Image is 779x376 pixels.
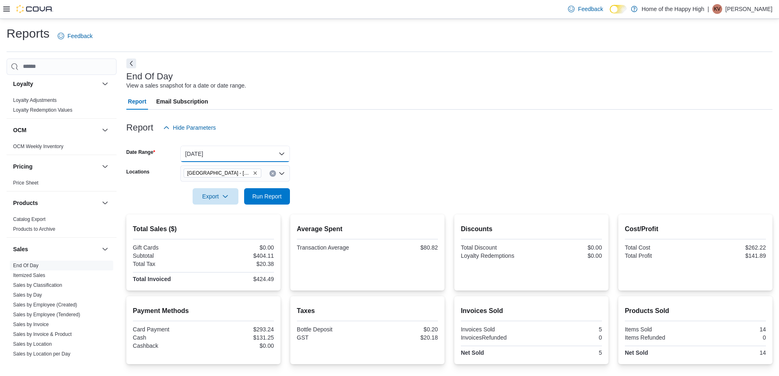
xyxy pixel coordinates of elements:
[642,4,704,14] p: Home of the Happy High
[100,125,110,135] button: OCM
[13,80,33,88] h3: Loyalty
[297,224,438,234] h2: Average Spent
[712,4,722,14] div: Kirsten Von Hollen
[133,306,274,316] h2: Payment Methods
[205,334,274,341] div: $131.25
[100,198,110,208] button: Products
[13,199,38,207] h3: Products
[13,312,80,317] a: Sales by Employee (Tendered)
[578,5,603,13] span: Feedback
[369,244,438,251] div: $80.82
[193,188,238,205] button: Export
[126,123,153,133] h3: Report
[13,216,45,222] a: Catalog Export
[160,119,219,136] button: Hide Parameters
[16,5,53,13] img: Cova
[13,107,72,113] span: Loyalty Redemption Values
[625,306,766,316] h2: Products Sold
[126,72,173,81] h3: End Of Day
[126,81,246,90] div: View a sales snapshot for a date or date range.
[7,95,117,118] div: Loyalty
[625,349,648,356] strong: Net Sold
[625,326,694,333] div: Items Sold
[461,334,530,341] div: InvoicesRefunded
[714,4,721,14] span: KV
[133,244,202,251] div: Gift Cards
[461,306,602,316] h2: Invoices Sold
[205,252,274,259] div: $404.11
[13,143,63,150] span: OCM Weekly Inventory
[707,4,709,14] p: |
[7,142,117,155] div: OCM
[13,180,38,186] span: Price Sheet
[184,169,261,178] span: Sherwood Park - Wye Road - Fire & Flower
[697,244,766,251] div: $262.22
[13,351,70,357] span: Sales by Location per Day
[180,146,290,162] button: [DATE]
[13,126,27,134] h3: OCM
[126,59,136,68] button: Next
[297,306,438,316] h2: Taxes
[461,224,602,234] h2: Discounts
[461,252,530,259] div: Loyalty Redemptions
[133,326,202,333] div: Card Payment
[100,162,110,171] button: Pricing
[13,321,49,328] span: Sales by Invoice
[133,224,274,234] h2: Total Sales ($)
[156,93,208,110] span: Email Subscription
[461,349,484,356] strong: Net Sold
[205,244,274,251] div: $0.00
[269,170,276,177] button: Clear input
[126,169,150,175] label: Locations
[7,178,117,191] div: Pricing
[13,311,80,318] span: Sales by Employee (Tendered)
[533,326,602,333] div: 5
[625,224,766,234] h2: Cost/Profit
[126,149,155,155] label: Date Range
[13,126,99,134] button: OCM
[533,334,602,341] div: 0
[533,349,602,356] div: 5
[133,252,202,259] div: Subtotal
[54,28,96,44] a: Feedback
[173,124,216,132] span: Hide Parameters
[565,1,606,17] a: Feedback
[697,349,766,356] div: 14
[297,326,366,333] div: Bottle Deposit
[13,331,72,337] a: Sales by Invoice & Product
[7,214,117,237] div: Products
[67,32,92,40] span: Feedback
[13,292,42,298] span: Sales by Day
[13,341,52,347] a: Sales by Location
[252,192,282,200] span: Run Report
[13,162,99,171] button: Pricing
[725,4,772,14] p: [PERSON_NAME]
[13,199,99,207] button: Products
[369,326,438,333] div: $0.20
[278,170,285,177] button: Open list of options
[13,272,45,278] a: Itemized Sales
[205,326,274,333] div: $293.24
[13,351,70,357] a: Sales by Location per Day
[128,93,146,110] span: Report
[100,244,110,254] button: Sales
[133,261,202,267] div: Total Tax
[625,334,694,341] div: Items Refunded
[697,326,766,333] div: 14
[133,342,202,349] div: Cashback
[13,282,62,288] a: Sales by Classification
[13,302,77,308] span: Sales by Employee (Created)
[205,276,274,282] div: $424.49
[13,162,32,171] h3: Pricing
[13,245,99,253] button: Sales
[198,188,233,205] span: Export
[13,97,57,104] span: Loyalty Adjustments
[13,262,38,269] span: End Of Day
[244,188,290,205] button: Run Report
